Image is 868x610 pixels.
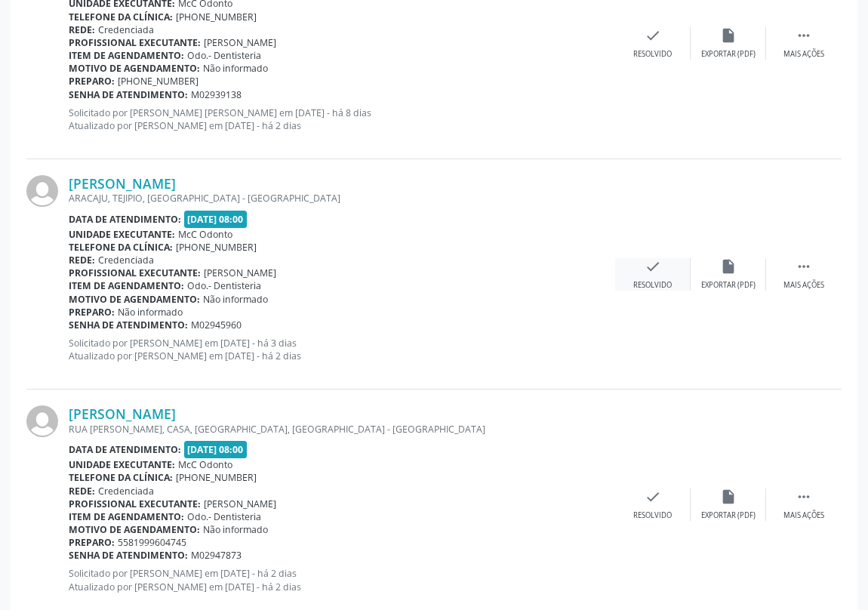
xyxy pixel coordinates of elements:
span: M02945960 [191,319,242,331]
i: check [645,488,661,505]
b: Item de agendamento: [69,510,184,523]
b: Senha de atendimento: [69,549,188,562]
b: Rede: [69,485,95,498]
span: McC Odonto [178,458,232,471]
span: [PHONE_NUMBER] [176,241,257,254]
div: ARACAJU, TEJIPIO, [GEOGRAPHIC_DATA] - [GEOGRAPHIC_DATA] [69,192,615,205]
span: Credenciada [98,254,154,266]
span: Odo.- Dentisteria [187,279,261,292]
i: insert_drive_file [720,258,737,275]
b: Preparo: [69,536,115,549]
div: Exportar (PDF) [701,510,756,521]
span: [DATE] 08:00 [184,441,248,458]
i: insert_drive_file [720,27,737,44]
span: [PERSON_NAME] [204,266,276,279]
span: Credenciada [98,23,154,36]
b: Senha de atendimento: [69,319,188,331]
b: Data de atendimento: [69,213,181,226]
div: Mais ações [783,510,824,521]
b: Profissional executante: [69,36,201,49]
i: check [645,258,661,275]
span: [PERSON_NAME] [204,498,276,510]
b: Unidade executante: [69,458,175,471]
b: Telefone da clínica: [69,11,173,23]
b: Rede: [69,254,95,266]
div: Resolvido [633,510,672,521]
span: Credenciada [98,485,154,498]
span: Odo.- Dentisteria [187,49,261,62]
div: Exportar (PDF) [701,49,756,60]
span: Não informado [118,306,183,319]
i:  [796,488,812,505]
div: Resolvido [633,280,672,291]
div: Exportar (PDF) [701,280,756,291]
i: check [645,27,661,44]
span: M02947873 [191,549,242,562]
a: [PERSON_NAME] [69,405,176,422]
b: Rede: [69,23,95,36]
b: Unidade executante: [69,228,175,241]
div: Resolvido [633,49,672,60]
p: Solicitado por [PERSON_NAME] em [DATE] - há 3 dias Atualizado por [PERSON_NAME] em [DATE] - há 2 ... [69,337,615,362]
span: [PHONE_NUMBER] [176,11,257,23]
p: Solicitado por [PERSON_NAME] em [DATE] - há 2 dias Atualizado por [PERSON_NAME] em [DATE] - há 2 ... [69,567,615,593]
b: Telefone da clínica: [69,241,173,254]
span: [PERSON_NAME] [204,36,276,49]
b: Item de agendamento: [69,49,184,62]
span: 5581999604745 [118,536,186,549]
span: [PHONE_NUMBER] [118,75,199,88]
b: Item de agendamento: [69,279,184,292]
div: Mais ações [783,49,824,60]
b: Motivo de agendamento: [69,62,200,75]
b: Senha de atendimento: [69,88,188,101]
b: Preparo: [69,306,115,319]
span: M02939138 [191,88,242,101]
img: img [26,405,58,437]
span: [DATE] 08:00 [184,211,248,228]
a: [PERSON_NAME] [69,175,176,192]
b: Motivo de agendamento: [69,523,200,536]
i:  [796,27,812,44]
p: Solicitado por [PERSON_NAME] [PERSON_NAME] em [DATE] - há 8 dias Atualizado por [PERSON_NAME] em ... [69,106,615,132]
b: Preparo: [69,75,115,88]
div: RUA [PERSON_NAME], CASA, [GEOGRAPHIC_DATA], [GEOGRAPHIC_DATA] - [GEOGRAPHIC_DATA] [69,423,615,436]
span: McC Odonto [178,228,232,241]
span: Não informado [203,523,268,536]
img: img [26,175,58,207]
span: [PHONE_NUMBER] [176,471,257,484]
b: Profissional executante: [69,498,201,510]
span: Não informado [203,293,268,306]
b: Profissional executante: [69,266,201,279]
i:  [796,258,812,275]
span: Não informado [203,62,268,75]
b: Motivo de agendamento: [69,293,200,306]
b: Data de atendimento: [69,443,181,456]
b: Telefone da clínica: [69,471,173,484]
div: Mais ações [783,280,824,291]
span: Odo.- Dentisteria [187,510,261,523]
i: insert_drive_file [720,488,737,505]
